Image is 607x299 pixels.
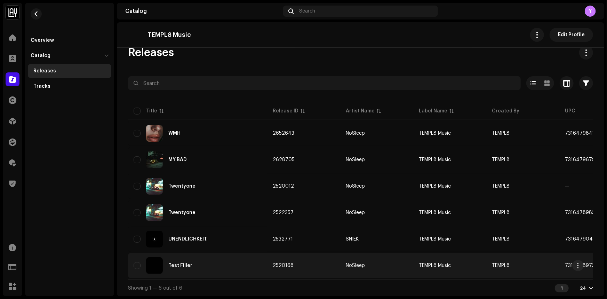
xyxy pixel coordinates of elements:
[273,131,294,136] span: 2652643
[146,178,163,195] img: f89f7d93-9326-4d1d-8bc4-4887973c2afb
[28,49,111,93] re-m-nav-dropdown: Catalog
[6,6,19,19] img: 9eb99177-7e7a-45d5-8073-fef7358786d3
[146,151,163,168] img: 812e86e1-9369-4dde-a78a-a352ad9fdf85
[346,210,408,215] span: NoSleep
[146,204,163,221] img: 83e18b07-78c0-4d9f-9c38-48a24452d0df
[419,237,451,242] span: TEMPL8 Music
[492,184,510,189] span: TEMPL8
[346,237,408,242] span: SNIEK
[492,210,510,215] span: TEMPL8
[147,31,191,39] p: TEMPL8 Music
[168,131,181,136] div: WMH
[550,28,593,42] button: Edit Profile
[555,284,569,292] div: 1
[419,184,451,189] span: TEMPL8 Music
[419,108,447,115] div: Label Name
[492,131,510,136] span: TEMPL8
[168,263,192,268] div: Test Filler
[346,157,365,162] div: NoSleep
[168,157,187,162] div: MY BAD
[273,210,294,215] span: 2522357
[128,46,174,60] span: Releases
[125,8,280,14] div: Catalog
[492,157,510,162] span: TEMPL8
[419,210,451,215] span: TEMPL8 Music
[419,131,451,136] span: TEMPL8 Music
[346,184,408,189] span: NoSleep
[146,108,157,115] div: Title
[33,84,50,89] div: Tracks
[346,131,365,136] div: NoSleep
[558,28,585,42] span: Edit Profile
[31,53,50,58] div: Catalog
[565,210,604,215] span: 7316478983862
[346,108,375,115] div: Artist Name
[28,33,111,47] re-m-nav-item: Overview
[346,184,365,189] div: NoSleep
[565,157,604,162] span: 7316479679856
[580,285,586,291] div: 24
[31,38,54,43] div: Overview
[565,237,606,242] span: 7316479040496
[28,64,111,78] re-m-nav-item: Releases
[346,263,408,268] span: NoSleep
[346,131,408,136] span: NoSleep
[33,68,56,74] div: Releases
[492,237,510,242] span: TEMPL8
[585,6,596,17] div: Y
[492,263,510,268] span: TEMPL8
[168,184,195,189] div: Twentyone
[299,8,316,14] span: Search
[346,263,365,268] div: NoSleep
[273,157,295,162] span: 2628705
[346,157,408,162] span: NoSleep
[565,263,604,268] span: 7316478973337
[419,263,451,268] span: TEMPL8 Music
[128,28,142,42] img: 9eed2d94-8759-4556-a95b-7c4fe8dc1a16
[273,184,294,189] span: 2520012
[146,125,163,142] img: c6b0db8e-f7bc-4b17-a7f6-d2855f6656f2
[128,286,182,291] span: Showing 1 — 6 out of 6
[565,131,604,136] span: 7316479841826
[128,76,521,90] input: Search
[565,184,569,189] span: —
[146,231,163,247] img: e3635dce-fe14-4bc7-a94b-eadfc42f8642
[346,210,365,215] div: NoSleep
[146,257,163,274] img: 22aed9ad-4f61-4a53-ab37-e6ee2941163d
[28,79,111,93] re-m-nav-item: Tracks
[273,237,293,242] span: 2532771
[168,237,208,242] div: UNENDLICHKEIT.
[419,157,451,162] span: TEMPL8 Music
[346,237,359,242] div: SNIEK
[273,263,294,268] span: 2520168
[168,210,195,215] div: Twentyone
[273,108,298,115] div: Release ID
